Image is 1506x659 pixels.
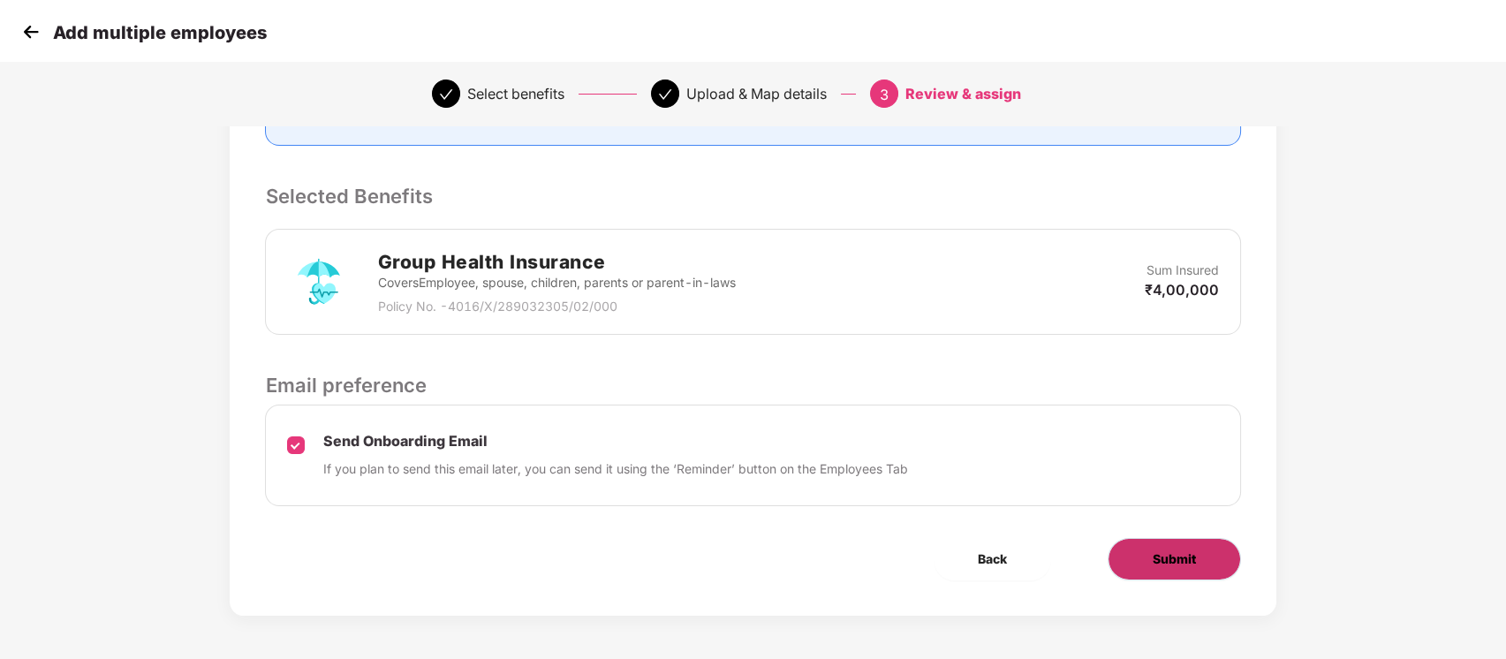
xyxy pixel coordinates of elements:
[377,273,735,292] p: Covers Employee, spouse, children, parents or parent-in-laws
[265,370,1240,400] p: Email preference
[905,80,1021,108] div: Review & assign
[377,297,735,316] p: Policy No. - 4016/X/289032305/02/000
[287,250,351,314] img: svg+xml;base64,PHN2ZyB4bWxucz0iaHR0cDovL3d3dy53My5vcmcvMjAwMC9zdmciIHdpZHRoPSI3MiIgaGVpZ2h0PSI3Mi...
[322,459,907,479] p: If you plan to send this email later, you can send it using the ‘Reminder’ button on the Employee...
[467,80,564,108] div: Select benefits
[18,19,44,45] img: svg+xml;base64,PHN2ZyB4bWxucz0iaHR0cDovL3d3dy53My5vcmcvMjAwMC9zdmciIHdpZHRoPSIzMCIgaGVpZ2h0PSIzMC...
[322,432,907,451] p: Send Onboarding Email
[880,86,889,103] span: 3
[1145,280,1219,299] p: ₹4,00,000
[1108,538,1241,580] button: Submit
[978,549,1007,569] span: Back
[1147,261,1219,280] p: Sum Insured
[265,181,1240,211] p: Selected Benefits
[934,538,1051,580] button: Back
[658,87,672,102] span: check
[1153,549,1196,569] span: Submit
[686,80,827,108] div: Upload & Map details
[377,247,735,276] h2: Group Health Insurance
[439,87,453,102] span: check
[53,22,267,43] p: Add multiple employees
